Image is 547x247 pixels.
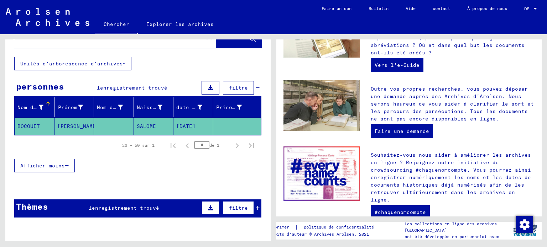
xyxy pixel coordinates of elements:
[213,97,261,117] mat-header-cell: Prisonnier #
[298,224,382,231] a: politique de confidentialité
[137,104,166,111] font: Naissance
[433,6,450,11] font: contact
[15,97,54,117] mat-header-cell: Nom de famille
[223,201,254,215] button: filtre
[269,224,295,231] a: imprimer
[406,6,416,11] font: Aide
[14,159,75,172] button: Afficher moins
[467,6,507,11] font: À propos de nous
[371,86,534,122] font: Outre vos propres recherches, vous pouvez déposer une demande auprès des Archives d'Arolsen. Nous...
[405,234,499,239] font: ont été développés en partenariat avec
[516,216,533,233] img: Modifier le consentement
[375,62,420,68] font: Vers l'e-Guide
[57,102,94,113] div: Prénom
[94,97,134,117] mat-header-cell: Nom de naissance
[371,152,531,203] font: Souhaitez-vous nous aider à améliorer les archives en ligne ? Rejoignez notre initiative de crowd...
[134,97,174,117] mat-header-cell: Naissance
[17,104,62,111] font: Nom de famille
[304,224,374,230] font: politique de confidentialité
[229,205,248,211] font: filtre
[209,143,219,148] font: de 1
[54,97,94,117] mat-header-cell: Prénom
[512,221,538,239] img: yv_logo.png
[166,138,180,152] button: Première page
[97,85,100,91] font: 1
[322,6,351,11] font: Faire un don
[138,16,222,33] a: Explorer les archives
[100,85,167,91] font: enregistrement trouvé
[229,85,248,91] font: filtre
[6,8,89,26] img: Arolsen_neg.svg
[216,102,253,113] div: Prisonnier #
[97,104,148,111] font: Nom de naissance
[269,224,289,230] font: imprimer
[20,162,65,169] font: Afficher moins
[371,12,534,56] font: Le guide électronique interactif fournit des informations générales pour vous aider à comprendre ...
[244,138,259,152] button: Dernière page
[137,123,156,129] font: SALOMÉ
[97,102,134,113] div: Nom de naissance
[371,205,430,219] a: #chaquenomcompte
[176,104,231,111] font: date de naissance
[223,81,254,95] button: filtre
[16,81,64,92] font: personnes
[20,60,123,67] font: Unités d'arborescence d'archives
[369,6,389,11] font: Bulletin
[17,102,54,113] div: Nom de famille
[375,209,426,215] font: #chaquenomcompte
[216,104,255,111] font: Prisonnier #
[17,123,40,129] font: BOCQUET
[371,124,433,138] a: Faire une demande
[95,16,138,34] a: Chercher
[180,138,194,152] button: Page précédente
[14,57,131,70] button: Unités d'arborescence d'archives
[230,138,244,152] button: Page suivante
[295,224,298,230] font: |
[57,123,99,129] font: [PERSON_NAME]
[269,231,369,237] font: Droits d'auteur © Archives Arolsen, 2021
[283,146,360,201] img: enc.jpg
[122,143,155,148] font: 26 – 50 sur 1
[137,102,173,113] div: Naissance
[176,123,196,129] font: [DATE]
[173,97,213,117] mat-header-cell: date de naissance
[146,21,214,27] font: Explorer les archives
[16,201,48,212] font: Thèmes
[524,6,529,11] font: DE
[89,205,92,211] font: 1
[176,102,213,113] div: date de naissance
[375,128,429,134] font: Faire une demande
[283,80,360,131] img: inquiries.jpg
[58,104,77,111] font: Prénom
[92,205,159,211] font: enregistrement trouvé
[371,58,423,72] a: Vers l'e-Guide
[104,21,129,27] font: Chercher
[516,216,533,233] div: Modifier le consentement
